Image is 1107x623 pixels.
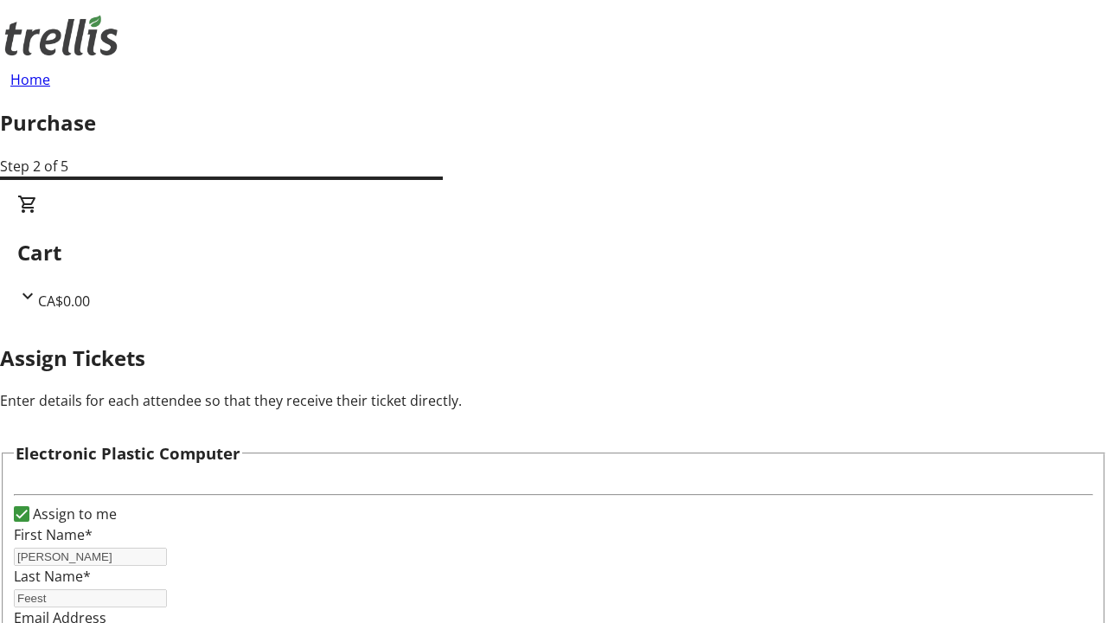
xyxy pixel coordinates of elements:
[14,567,91,586] label: Last Name*
[38,292,90,311] span: CA$0.00
[14,525,93,544] label: First Name*
[16,441,240,466] h3: Electronic Plastic Computer
[17,194,1090,311] div: CartCA$0.00
[17,237,1090,268] h2: Cart
[29,504,117,524] label: Assign to me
